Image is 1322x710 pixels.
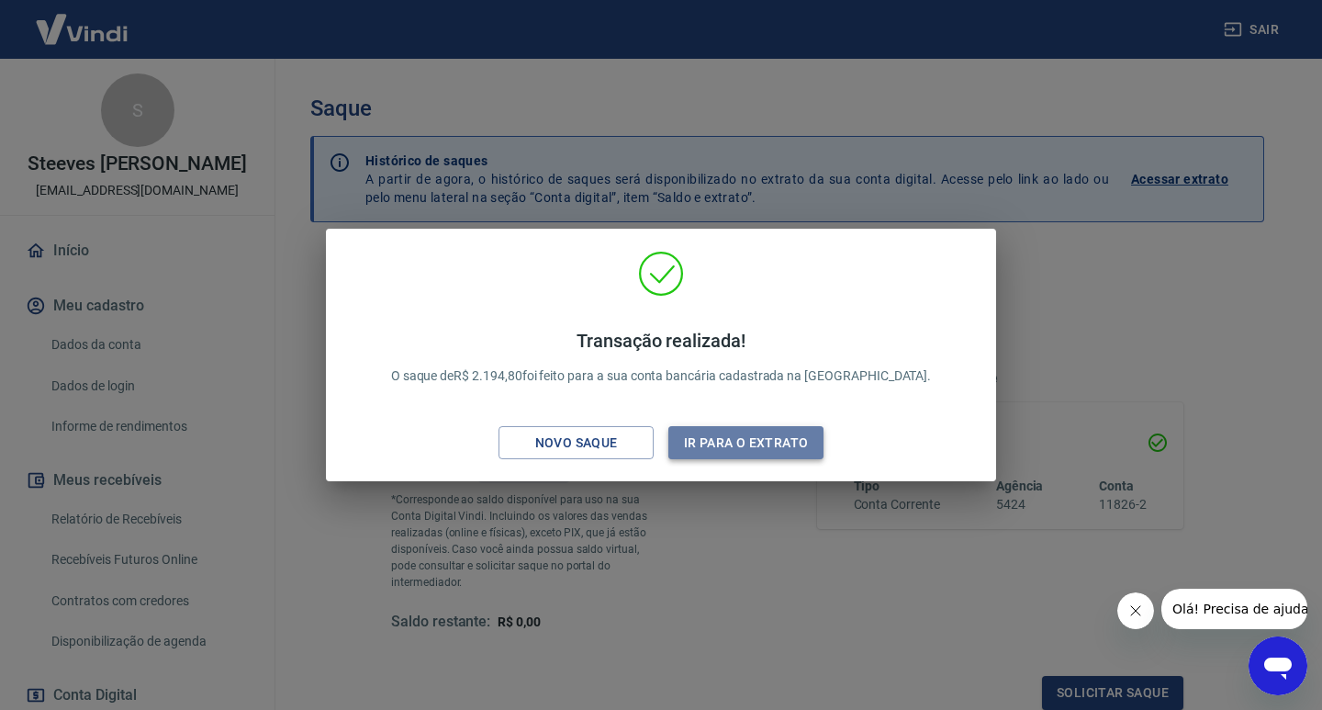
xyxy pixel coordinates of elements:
[499,426,654,460] button: Novo saque
[391,330,932,352] h4: Transação realizada!
[668,426,823,460] button: Ir para o extrato
[391,330,932,386] p: O saque de R$ 2.194,80 foi feito para a sua conta bancária cadastrada na [GEOGRAPHIC_DATA].
[513,432,640,455] div: Novo saque
[11,13,154,28] span: Olá! Precisa de ajuda?
[1161,589,1307,629] iframe: Mensagem da empresa
[1117,592,1154,629] iframe: Fechar mensagem
[1249,637,1307,695] iframe: Botão para abrir a janela de mensagens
